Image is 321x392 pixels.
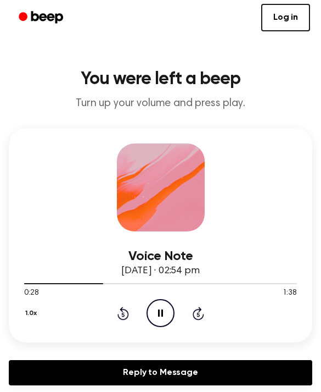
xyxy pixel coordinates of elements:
[121,266,199,276] span: [DATE] · 02:54 pm
[24,304,41,323] button: 1.0x
[9,97,312,111] p: Turn up your volume and press play.
[283,288,297,299] span: 1:38
[24,249,297,264] h3: Voice Note
[9,70,312,88] h1: You were left a beep
[11,7,73,29] a: Beep
[9,360,312,385] a: Reply to Message
[261,4,310,31] a: Log in
[24,288,38,299] span: 0:28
